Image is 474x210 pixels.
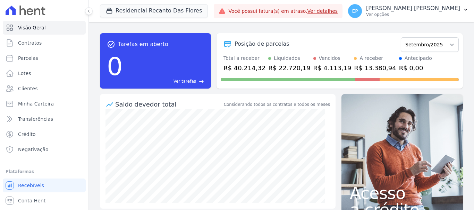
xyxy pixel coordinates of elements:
[307,8,338,14] a: Ver detalhes
[228,8,338,15] span: Você possui fatura(s) em atraso.
[366,12,460,17] p: Ver opções
[18,39,42,46] span: Contratos
[274,55,300,62] div: Liquidados
[352,9,358,13] span: EP
[3,112,86,126] a: Transferências
[223,63,265,73] div: R$ 40.214,32
[199,79,204,84] span: east
[118,40,168,48] span: Tarefas em aberto
[359,55,383,62] div: A receber
[342,1,474,21] button: EP [PERSON_NAME] [PERSON_NAME] Ver opções
[3,82,86,95] a: Clientes
[223,55,265,62] div: Total a receber
[235,40,289,48] div: Posição de parcelas
[115,100,222,109] div: Saldo devedor total
[405,55,432,62] div: Antecipado
[18,24,46,31] span: Visão Geral
[18,85,37,92] span: Clientes
[3,143,86,156] a: Negativação
[350,185,455,201] span: Acesso
[319,55,340,62] div: Vencidos
[3,97,86,111] a: Minha Carteira
[313,63,352,73] div: R$ 4.113,19
[3,127,86,141] a: Crédito
[18,100,54,107] span: Minha Carteira
[354,63,396,73] div: R$ 13.380,94
[3,21,86,35] a: Visão Geral
[399,63,432,73] div: R$ 0,00
[3,179,86,192] a: Recebíveis
[18,182,44,189] span: Recebíveis
[366,5,460,12] p: [PERSON_NAME] [PERSON_NAME]
[3,66,86,80] a: Lotes
[18,197,45,204] span: Conta Hent
[126,78,204,84] a: Ver tarefas east
[18,131,36,138] span: Crédito
[18,55,38,62] span: Parcelas
[107,48,123,84] div: 0
[224,101,330,108] div: Considerando todos os contratos e todos os meses
[6,167,83,176] div: Plataformas
[268,63,310,73] div: R$ 22.720,19
[18,116,53,122] span: Transferências
[3,36,86,50] a: Contratos
[18,146,49,153] span: Negativação
[173,78,196,84] span: Ver tarefas
[3,194,86,208] a: Conta Hent
[3,51,86,65] a: Parcelas
[100,4,208,17] button: Residencial Recanto Das Flores
[107,40,115,48] span: task_alt
[18,70,31,77] span: Lotes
